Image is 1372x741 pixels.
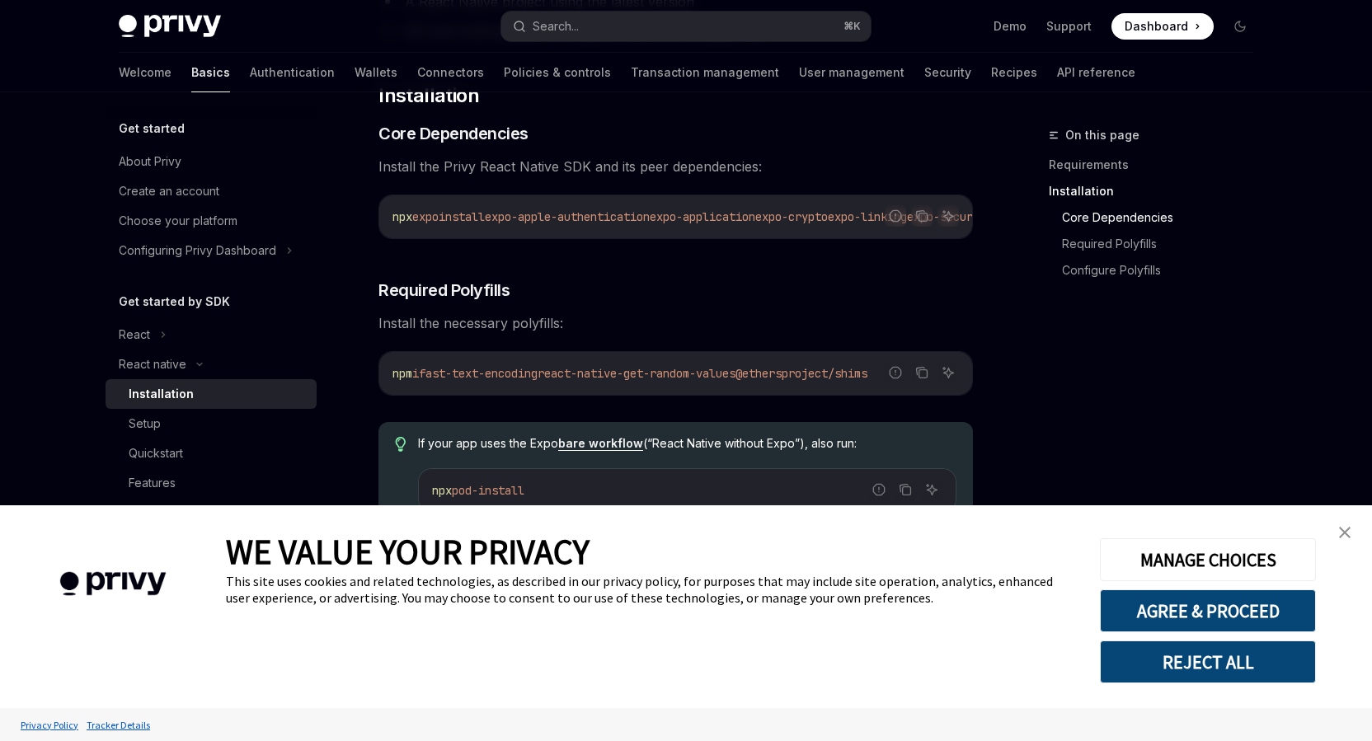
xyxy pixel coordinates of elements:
a: Tracker Details [82,711,154,739]
span: Dashboard [1125,18,1188,35]
span: install [439,209,485,224]
div: Quickstart [129,443,183,463]
a: Welcome [119,53,171,92]
a: bare workflow [558,436,643,451]
span: Installation [378,82,479,109]
span: expo-secure-store [907,209,1019,224]
div: Installation [129,384,194,404]
a: User management [799,53,904,92]
a: Dashboard [1111,13,1214,40]
a: Quickstart [106,439,317,468]
a: About Privy [106,147,317,176]
div: Choose your platform [119,211,237,231]
a: Core Dependencies [1062,204,1266,231]
div: Search... [533,16,579,36]
a: Connectors [417,53,484,92]
div: Create an account [119,181,219,201]
a: Security [924,53,971,92]
span: fast-text-encoding [419,366,538,381]
span: npx [392,209,412,224]
button: Ask AI [937,362,959,383]
div: Configuring Privy Dashboard [119,241,276,260]
a: Transaction management [631,53,779,92]
a: Policies & controls [504,53,611,92]
span: Core Dependencies [378,122,529,145]
h5: Get started [119,119,185,138]
svg: Tip [395,437,406,452]
a: Recipes [991,53,1037,92]
span: Required Polyfills [378,279,510,302]
span: Install the Privy React Native SDK and its peer dependencies: [378,155,973,178]
div: React [119,325,150,345]
a: Setup [106,409,317,439]
span: pod-install [452,483,524,498]
div: Setup [129,414,161,434]
span: expo [412,209,439,224]
button: MANAGE CHOICES [1100,538,1316,581]
button: Report incorrect code [885,205,906,227]
h5: Get started by SDK [119,292,230,312]
a: Demo [994,18,1027,35]
button: Ask AI [921,479,942,500]
button: REJECT ALL [1100,640,1316,683]
a: Privacy Policy [16,711,82,739]
span: expo-application [650,209,755,224]
span: expo-linking [828,209,907,224]
span: npx [432,483,452,498]
span: ⌘ K [843,20,861,33]
span: npm [392,366,412,381]
button: Report incorrect code [868,479,890,500]
span: @ethersproject/shims [735,366,867,381]
div: Features [129,473,176,493]
div: React native [119,354,186,374]
span: react-native-get-random-values [538,366,735,381]
a: Installation [1049,178,1266,204]
span: expo-crypto [755,209,828,224]
a: Support [1046,18,1092,35]
span: If your app uses the Expo (“React Native without Expo”), also run: [418,435,956,452]
img: dark logo [119,15,221,38]
span: WE VALUE YOUR PRIVACY [226,530,590,573]
div: Advanced [129,503,185,523]
button: Report incorrect code [885,362,906,383]
span: expo-apple-authentication [485,209,650,224]
a: Create an account [106,176,317,206]
span: On this page [1065,125,1139,145]
a: close banner [1328,516,1361,549]
span: i [412,366,419,381]
button: AGREE & PROCEED [1100,589,1316,632]
span: Install the necessary polyfills: [378,312,973,335]
a: Basics [191,53,230,92]
a: Requirements [1049,152,1266,178]
a: Required Polyfills [1062,231,1266,257]
a: Wallets [355,53,397,92]
button: Search...⌘K [501,12,871,41]
img: close banner [1339,527,1351,538]
a: Installation [106,379,317,409]
a: Choose your platform [106,206,317,236]
a: Authentication [250,53,335,92]
a: Configure Polyfills [1062,257,1266,284]
a: Features [106,468,317,498]
div: This site uses cookies and related technologies, as described in our privacy policy, for purposes... [226,573,1075,606]
button: Copy the contents from the code block [911,205,933,227]
img: company logo [25,548,201,620]
button: Copy the contents from the code block [911,362,933,383]
button: Copy the contents from the code block [895,479,916,500]
a: API reference [1057,53,1135,92]
div: About Privy [119,152,181,171]
button: Ask AI [937,205,959,227]
button: Toggle dark mode [1227,13,1253,40]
